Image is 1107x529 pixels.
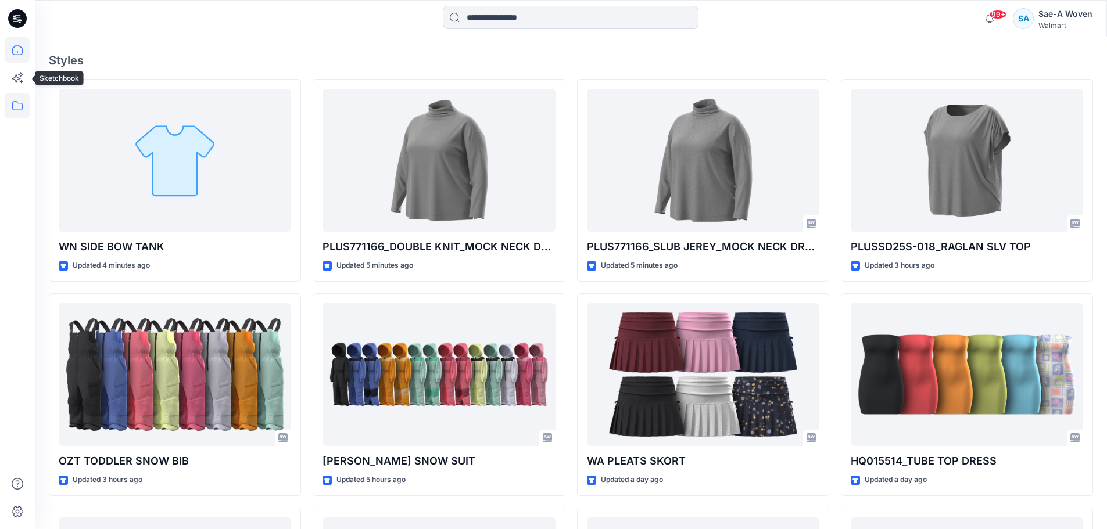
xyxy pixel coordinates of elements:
[989,10,1006,19] span: 99+
[587,303,819,447] a: WA PLEATS SKORT
[323,453,555,469] p: [PERSON_NAME] SNOW SUIT
[587,239,819,255] p: PLUS771166_SLUB JEREY_MOCK NECK DROP SHOULDER TOP
[865,260,934,272] p: Updated 3 hours ago
[587,89,819,232] a: PLUS771166_SLUB JEREY_MOCK NECK DROP SHOULDER TOP
[323,239,555,255] p: PLUS771166_DOUBLE KNIT_MOCK NECK DROP SHOULDER TOP
[587,453,819,469] p: WA PLEATS SKORT
[336,474,406,486] p: Updated 5 hours ago
[73,260,150,272] p: Updated 4 minutes ago
[336,260,413,272] p: Updated 5 minutes ago
[851,89,1083,232] a: PLUSSD25S-018_RAGLAN SLV TOP
[323,303,555,447] a: OZT TODDLER SNOW SUIT
[1038,7,1092,21] div: Sae-A Woven
[59,453,291,469] p: OZT TODDLER SNOW BIB
[73,474,142,486] p: Updated 3 hours ago
[851,453,1083,469] p: HQ015514_TUBE TOP DRESS
[59,89,291,232] a: WN SIDE BOW TANK
[59,303,291,447] a: OZT TODDLER SNOW BIB
[59,239,291,255] p: WN SIDE BOW TANK
[601,260,678,272] p: Updated 5 minutes ago
[1013,8,1034,29] div: SA
[49,53,1093,67] h4: Styles
[851,303,1083,447] a: HQ015514_TUBE TOP DRESS
[865,474,927,486] p: Updated a day ago
[601,474,663,486] p: Updated a day ago
[323,89,555,232] a: PLUS771166_DOUBLE KNIT_MOCK NECK DROP SHOULDER TOP
[851,239,1083,255] p: PLUSSD25S-018_RAGLAN SLV TOP
[1038,21,1092,30] div: Walmart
